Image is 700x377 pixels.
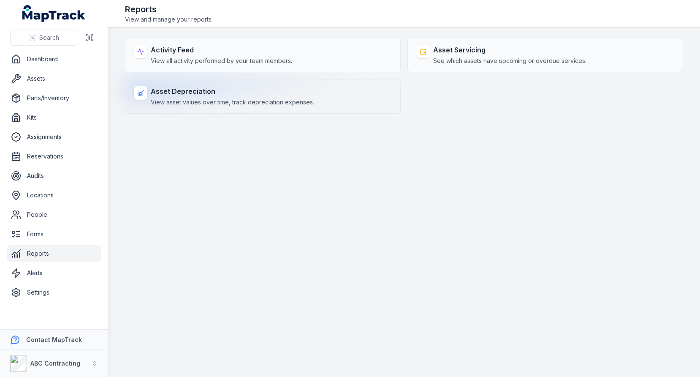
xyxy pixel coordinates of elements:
[7,128,101,145] a: Assignments
[26,336,82,343] strong: Contact MapTrack
[7,245,101,262] a: Reports
[151,86,314,96] strong: Asset Depreciation
[7,187,101,204] a: Locations
[407,38,683,72] a: Asset ServicingSee which assets have upcoming or overdue services.
[7,90,101,107] a: Parts/Inventory
[151,45,292,55] strong: Activity Feed
[7,109,101,126] a: Kits
[151,57,292,65] span: View all activity performed by your team members.
[125,3,213,15] h2: Reports
[30,360,80,367] strong: ABC Contracting
[125,79,401,114] a: Asset DepreciationView asset values over time, track depreciation expenses.
[433,45,586,55] strong: Asset Servicing
[7,148,101,165] a: Reservations
[7,167,101,184] a: Audits
[7,284,101,301] a: Settings
[7,70,101,87] a: Assets
[10,30,78,46] button: Search
[7,51,101,68] a: Dashboard
[433,57,586,65] span: See which assets have upcoming or overdue services.
[22,5,86,22] a: MapTrack
[7,206,101,223] a: People
[7,265,101,281] a: Alerts
[7,226,101,243] a: Forms
[39,33,59,42] span: Search
[151,98,314,107] span: View asset values over time, track depreciation expenses.
[125,15,213,24] span: View and manage your reports.
[125,38,401,72] a: Activity FeedView all activity performed by your team members.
